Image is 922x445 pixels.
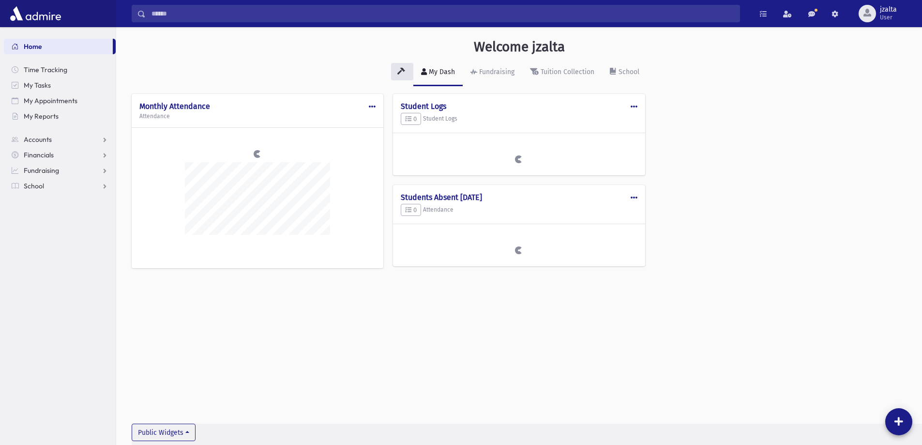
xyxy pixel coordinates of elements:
h5: Student Logs [401,113,637,125]
span: Financials [24,151,54,159]
h4: Student Logs [401,102,637,111]
div: Tuition Collection [539,68,594,76]
a: Fundraising [4,163,116,178]
a: Financials [4,147,116,163]
span: 0 [405,115,417,123]
a: Home [4,39,113,54]
div: School [617,68,639,76]
div: My Dash [427,68,455,76]
a: School [4,178,116,194]
button: 0 [401,113,421,125]
h5: Attendance [401,204,637,216]
a: My Appointments [4,93,116,108]
span: My Appointments [24,96,77,105]
span: Home [24,42,42,51]
span: School [24,182,44,190]
h3: Welcome jzalta [474,39,565,55]
a: My Reports [4,108,116,124]
a: Tuition Collection [522,59,602,86]
h5: Attendance [139,113,376,120]
div: Fundraising [477,68,514,76]
a: School [602,59,647,86]
input: Search [146,5,740,22]
a: Accounts [4,132,116,147]
span: Time Tracking [24,65,67,74]
span: Fundraising [24,166,59,175]
a: My Dash [413,59,463,86]
span: My Reports [24,112,59,121]
span: Accounts [24,135,52,144]
button: 0 [401,204,421,216]
span: User [880,14,897,21]
button: Public Widgets [132,424,196,441]
img: AdmirePro [8,4,63,23]
a: Time Tracking [4,62,116,77]
span: My Tasks [24,81,51,90]
h4: Monthly Attendance [139,102,376,111]
h4: Students Absent [DATE] [401,193,637,202]
span: jzalta [880,6,897,14]
span: 0 [405,206,417,214]
a: Fundraising [463,59,522,86]
a: My Tasks [4,77,116,93]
